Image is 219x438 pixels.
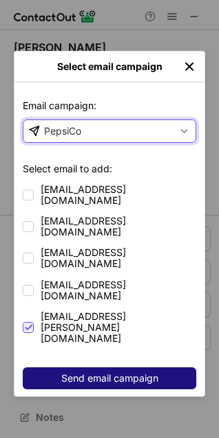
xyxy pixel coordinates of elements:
p: Email campaign: [23,99,196,119]
div: PepsiCo [44,124,81,138]
p: Select email to add: [23,162,196,183]
span: [EMAIL_ADDRESS][DOMAIN_NAME] [41,216,196,238]
span: [EMAIL_ADDRESS][DOMAIN_NAME] [41,247,196,269]
button: right-button [23,60,36,73]
img: ... [182,60,196,73]
span: [EMAIL_ADDRESS][PERSON_NAME][DOMAIN_NAME] [41,311,196,344]
span: Send email campaign [61,373,158,384]
button: left-button [182,60,196,73]
span: [EMAIL_ADDRESS][DOMAIN_NAME] [41,184,196,206]
button: Send email campaign [23,367,196,389]
span: [EMAIL_ADDRESS][DOMAIN_NAME] [41,279,196,301]
div: Select email campaign [36,61,182,72]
